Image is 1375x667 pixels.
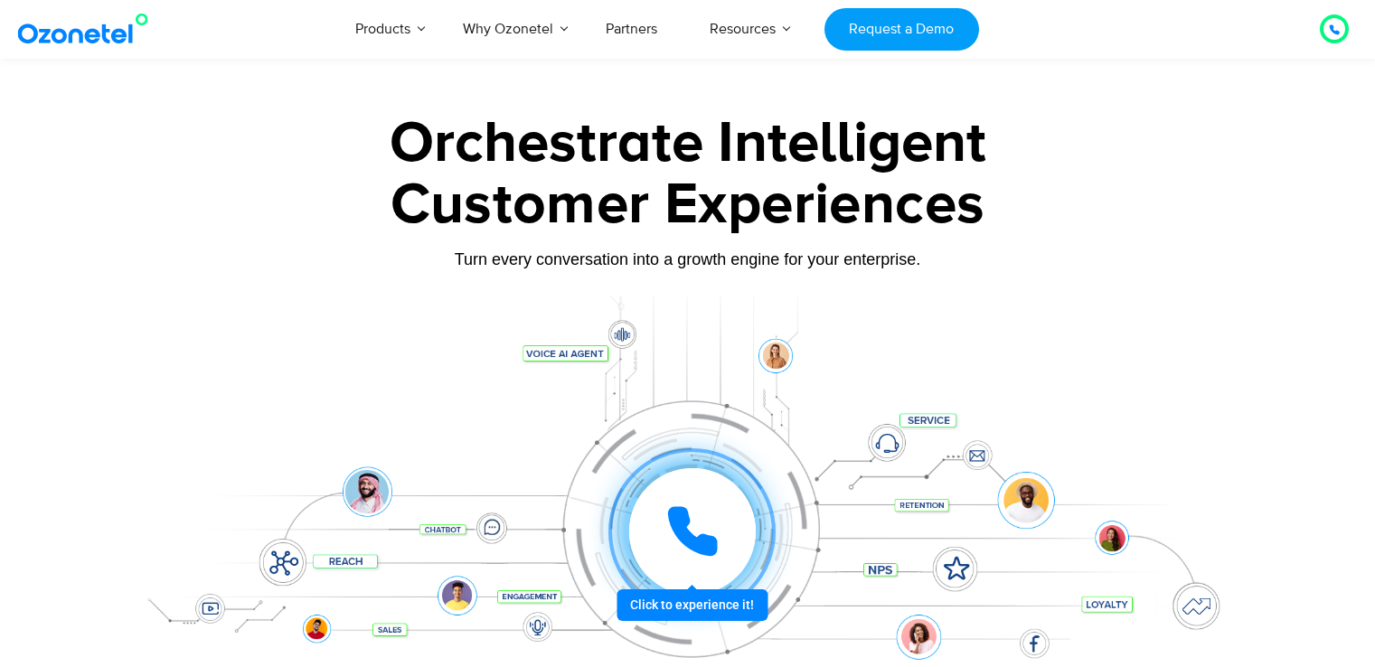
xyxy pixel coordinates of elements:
[123,249,1253,269] div: Turn every conversation into a growth engine for your enterprise.
[123,162,1253,249] div: Customer Experiences
[123,115,1253,173] div: Orchestrate Intelligent
[824,8,979,51] a: Request a Demo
